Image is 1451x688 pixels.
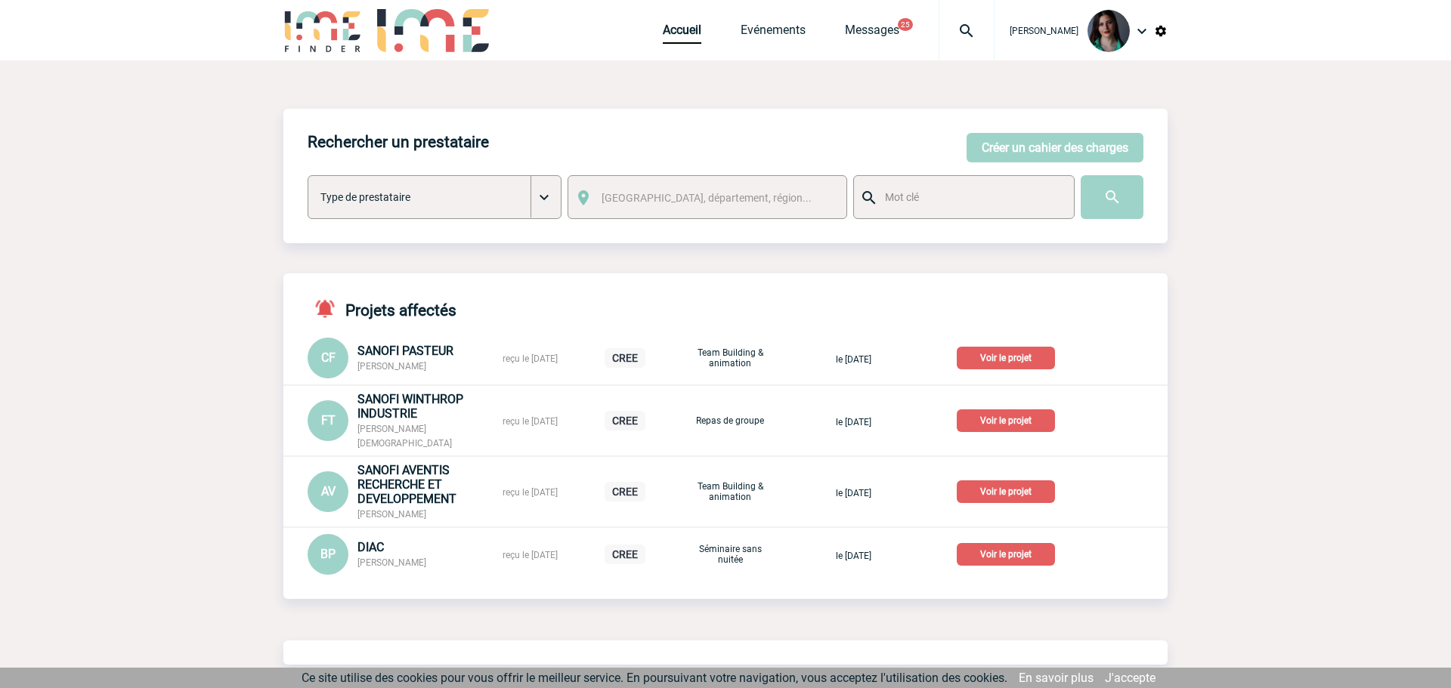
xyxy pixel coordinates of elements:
[957,412,1061,427] a: Voir le projet
[357,392,463,421] span: SANOFI WINTHROP INDUSTRIE
[357,557,426,568] span: [PERSON_NAME]
[692,544,768,565] p: Séminaire sans nuitée
[1087,10,1130,52] img: 131235-0.jpeg
[836,488,871,498] span: le [DATE]
[503,550,558,560] span: reçu le [DATE]
[605,411,645,430] p: CREE
[845,23,899,44] a: Messages
[503,416,558,427] span: reçu le [DATE]
[957,409,1055,432] p: Voir le projet
[957,543,1055,566] p: Voir le projet
[663,23,701,44] a: Accueil
[308,298,456,319] h4: Projets affectés
[836,354,871,365] span: le [DATE]
[302,671,1007,685] span: Ce site utilise des cookies pour vous offrir le meilleur service. En poursuivant votre navigation...
[308,133,489,151] h4: Rechercher un prestataire
[314,298,345,319] img: notifications-active-24-px-r.png
[836,417,871,427] span: le [DATE]
[602,192,812,204] span: [GEOGRAPHIC_DATA], département, région...
[503,487,558,498] span: reçu le [DATE]
[321,350,336,365] span: CF
[836,551,871,561] span: le [DATE]
[692,347,768,369] p: Team Building & animation
[503,353,558,364] span: reçu le [DATE]
[957,347,1055,369] p: Voir le projet
[692,415,768,426] p: Repas de groupe
[283,9,362,52] img: IME-Finder
[692,481,768,502] p: Team Building & animation
[898,18,913,31] button: 25
[957,483,1061,498] a: Voir le projet
[881,187,1060,207] input: Mot clé
[357,540,384,554] span: DIAC
[605,348,645,368] p: CREE
[605,545,645,564] p: CREE
[357,344,453,358] span: SANOFI PASTEUR
[357,424,452,449] span: [PERSON_NAME] [DEMOGRAPHIC_DATA]
[1010,26,1078,36] span: [PERSON_NAME]
[605,482,645,501] p: CREE
[957,480,1055,503] p: Voir le projet
[1081,175,1143,219] input: Submit
[357,361,426,372] span: [PERSON_NAME]
[320,547,336,561] span: BP
[321,413,336,427] span: FT
[1105,671,1156,685] a: J'accepte
[357,509,426,520] span: [PERSON_NAME]
[957,546,1061,560] a: Voir le projet
[357,463,456,506] span: SANOFI AVENTIS RECHERCHE ET DEVELOPPEMENT
[741,23,806,44] a: Evénements
[1019,671,1094,685] a: En savoir plus
[321,484,336,498] span: AV
[957,350,1061,364] a: Voir le projet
